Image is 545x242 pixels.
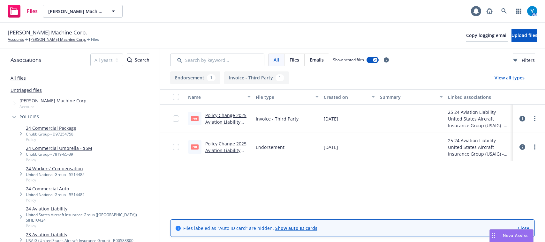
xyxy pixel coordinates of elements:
span: Policy [26,157,92,163]
a: Search [498,5,511,18]
a: Switch app [512,5,525,18]
span: Policy [26,197,85,203]
div: 25 24 Aviation Liability United States Aircraft Insurance Group (USAIG) - Amend policy expiration... [448,109,511,129]
button: File type [253,89,321,105]
span: Associations [11,56,41,64]
button: Invoice - Third Party [224,71,289,84]
span: Policies [19,115,40,119]
div: United National Group - 5514485 [26,172,85,177]
div: United National Group - 5514482 [26,192,85,197]
button: [PERSON_NAME] Machine Corp. [43,5,123,18]
a: All files [11,75,26,81]
a: more [531,115,539,122]
span: Files labeled as "Auto ID card" are hidden. [183,225,317,231]
span: Show nested files [333,57,364,62]
input: Toggle Row Selected [173,144,179,150]
button: Endorsement [170,71,220,84]
a: [PERSON_NAME] Machine Corp. [29,37,86,42]
button: Nova Assist [489,229,534,242]
a: Files [5,2,40,20]
button: View all types [484,71,535,84]
span: Invoice - Third Party [256,115,299,122]
a: 24 Commercial Auto [26,185,85,192]
div: Drag to move [490,230,498,242]
a: more [531,143,539,151]
div: United States Aircraft Insurance Group ([GEOGRAPHIC_DATA]) - SIHL1Q424 [26,212,157,223]
div: Summary [380,94,435,100]
button: SearchSearch [127,54,149,66]
a: Show auto ID cards [275,225,317,231]
input: Select all [173,94,179,100]
button: Copy logging email [466,29,508,42]
img: photo [527,6,537,16]
a: Close [518,225,529,231]
button: Filters [513,54,535,66]
svg: Search [127,57,132,62]
span: Account [19,104,88,109]
input: Search by keyword... [170,54,264,66]
div: Name [188,94,244,100]
a: 24 Workers' Compensation [26,165,85,172]
span: Filters [522,57,535,63]
div: 1 [276,74,284,81]
a: 24 Commercial Umbrella - $5M [26,145,92,151]
button: Name [185,89,253,105]
button: Created on [321,89,378,105]
span: [PERSON_NAME] Machine Corp. [19,97,88,104]
span: [DATE] [324,115,338,122]
span: pdf [191,144,199,149]
span: Policy [26,137,76,142]
button: Summary [377,89,445,105]
span: Copy logging email [466,32,508,38]
span: Files [290,56,299,63]
input: Toggle Row Selected [173,115,179,122]
div: Chubb Group - 7819-65-89 [26,151,92,157]
span: Policy [26,223,157,229]
button: Upload files [511,29,537,42]
a: Policy Change 2025 Aviation Liability ENDT # 6 - Amend policy expiration date to [DATE].pdf [205,141,246,173]
div: Linked associations [448,94,511,100]
span: Endorsement [256,144,284,150]
a: Accounts [8,37,24,42]
span: Upload files [511,32,537,38]
a: Policy Change 2025 Aviation Liability ENDT # 6 - Amend policy expiration date to [DATE] Invoice.pdf [205,112,246,152]
div: 1 [207,74,216,81]
a: 23 Aviation Liability [26,231,133,238]
div: 25 24 Aviation Liability United States Aircraft Insurance Group (USAIG) - Amend policy expiration... [448,137,511,157]
button: Linked associations [445,89,513,105]
div: Search [127,54,149,66]
a: Untriaged files [11,87,42,93]
span: [PERSON_NAME] Machine Corp. [48,8,103,15]
span: Files [27,9,38,14]
a: 24 Aviation Liability [26,205,157,212]
a: 24 Commercial Package [26,125,76,131]
span: [PERSON_NAME] Machine Corp. [8,28,87,37]
div: Chubb Group - D97254758 [26,131,76,137]
a: Report a Bug [483,5,496,18]
span: pdf [191,116,199,121]
span: Policy [26,177,85,183]
div: Created on [324,94,368,100]
span: Emails [310,56,324,63]
span: Nova Assist [503,233,528,238]
div: File type [256,94,311,100]
span: Files [91,37,99,42]
span: All [274,56,279,63]
span: [DATE] [324,144,338,150]
span: Filters [513,57,535,63]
